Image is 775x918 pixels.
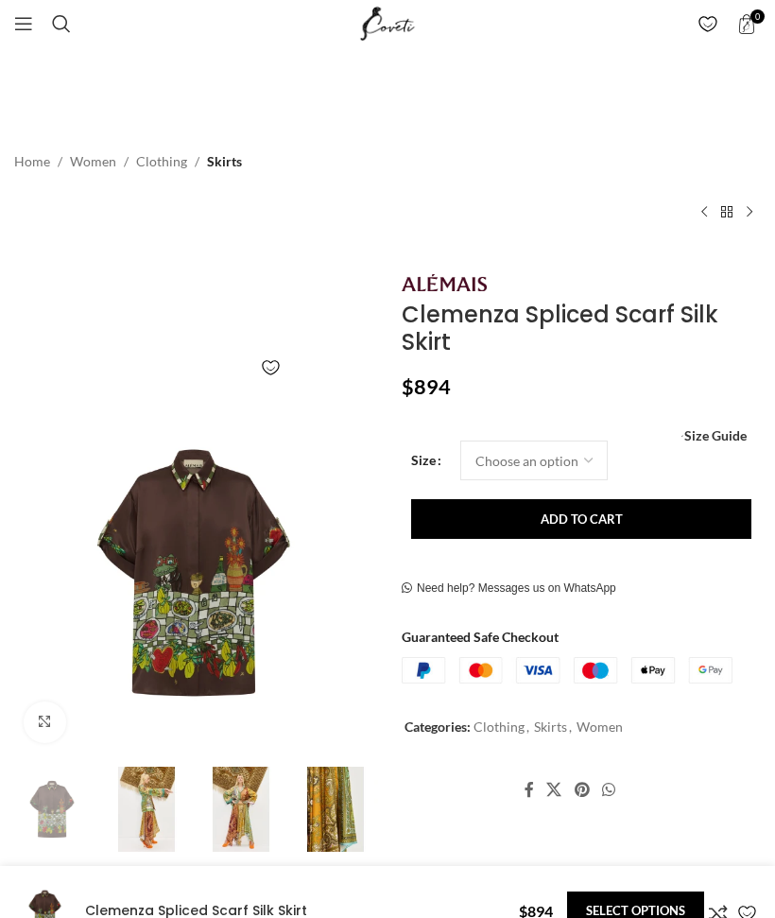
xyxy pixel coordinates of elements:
a: Women [577,719,623,735]
a: Fancy designing your own shoe? | Discover Now [247,55,528,71]
a: Skirts [534,719,567,735]
h1: Clemenza Spliced Scarf Silk Skirt [402,302,761,356]
a: Search [43,5,80,43]
a: Previous product [693,200,715,223]
bdi: 894 [402,374,451,399]
img: Alemais Contemporary Wardrobe Skirt Clemenza Spliced Scarf Silk Skirt — designer powerwear from C... [198,767,284,852]
span: $ [402,374,414,399]
img: Alemais Contemporary Wardrobe Skirt Clemenza Spliced Scarf Silk Skirt — designer powerwear from C... [9,767,95,852]
a: Need help? Messages us on WhatsApp [402,581,616,597]
a: Skirts [207,151,242,172]
label: Size [411,450,441,471]
strong: Guaranteed Safe Checkout [402,629,559,645]
a: Facebook social link [518,776,540,805]
a: Clothing [136,151,187,172]
img: Alemais Contemporary Wardrobe Skirt Clemenza Spliced Scarf Silk Skirt — designer powerwear from C... [293,767,378,852]
img: Alemais [9,389,378,757]
span: , [569,717,572,737]
a: 0 [727,5,766,43]
span: 0 [750,9,765,24]
div: My Wishlist [688,5,727,43]
nav: Breadcrumb [14,151,242,172]
a: Pinterest social link [568,776,595,805]
img: guaranteed-safe-checkout-bordered.j [402,657,732,684]
a: WhatsApp social link [595,776,621,805]
span: , [526,717,529,737]
img: Alemais Contemporary Wardrobe Skirt Clemenza Spliced Scarf Silk Skirt — designer powerwear from C... [104,767,189,852]
a: Site logo [356,14,420,30]
a: X social link [541,776,568,805]
span: Categories: [405,719,471,735]
img: Alemais [402,274,487,291]
a: Open mobile menu [5,5,43,43]
button: Add to cart [411,499,751,539]
a: Next product [738,200,761,223]
a: Clothing [474,719,525,735]
a: Home [14,151,50,172]
a: Women [70,151,116,172]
